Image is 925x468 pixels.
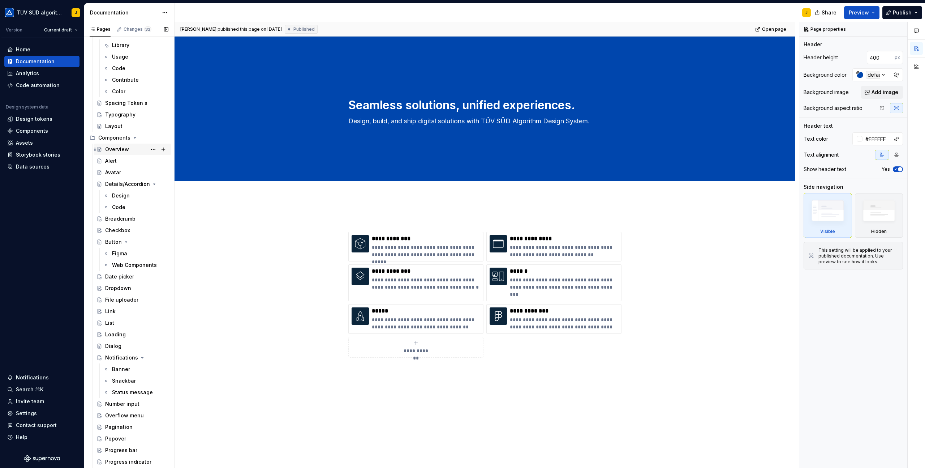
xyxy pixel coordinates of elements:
[94,167,171,178] a: Avatar
[4,125,79,137] a: Components
[893,9,912,16] span: Publish
[105,412,144,419] div: Overflow menu
[100,363,171,375] a: Banner
[105,354,138,361] div: Notifications
[94,444,171,456] a: Progress bar
[804,183,843,191] div: Side navigation
[804,135,828,142] div: Text color
[347,115,620,127] textarea: Design, build, and ship digital solutions with TÜV SÜD Algorithm Design System.
[4,408,79,419] a: Settings
[866,71,886,79] div: default
[94,306,171,317] a: Link
[24,455,60,462] svg: Supernova Logo
[100,387,171,398] a: Status message
[105,447,137,454] div: Progress bar
[855,193,903,238] div: Hidden
[94,329,171,340] a: Loading
[112,88,125,95] div: Color
[112,250,127,257] div: Figma
[811,6,841,19] button: Share
[98,134,130,141] div: Components
[16,46,30,53] div: Home
[94,294,171,306] a: File uploader
[105,238,122,246] div: Button
[804,166,846,173] div: Show header text
[16,70,39,77] div: Analytics
[100,86,171,97] a: Color
[105,435,126,442] div: Popover
[100,74,171,86] a: Contribute
[124,26,151,32] div: Changes
[105,400,139,408] div: Number input
[4,113,79,125] a: Design tokens
[105,331,126,338] div: Loading
[872,89,898,96] span: Add image
[94,352,171,363] a: Notifications
[94,144,171,155] a: Overview
[804,41,822,48] div: Header
[804,71,847,78] div: Background color
[16,151,60,158] div: Storybook stories
[112,53,128,60] div: Usage
[105,227,130,234] div: Checkbox
[16,422,57,429] div: Contact support
[4,396,79,407] a: Invite team
[804,122,833,129] div: Header text
[94,271,171,282] a: Date picker
[94,398,171,410] a: Number input
[105,458,151,465] div: Progress indicator
[871,229,887,234] div: Hidden
[94,120,171,132] a: Layout
[16,115,52,123] div: Design tokens
[112,65,125,72] div: Code
[105,157,117,165] div: Alert
[112,261,157,269] div: Web Components
[347,97,620,114] textarea: Seamless solutions, unified experiences.
[94,178,171,190] a: Details/Accordion
[882,6,922,19] button: Publish
[94,433,171,444] a: Popover
[100,248,171,259] a: Figma
[4,137,79,149] a: Assets
[44,27,72,33] span: Current draft
[105,123,122,130] div: Layout
[4,431,79,443] button: Help
[804,151,839,158] div: Text alignment
[804,54,838,61] div: Header height
[112,389,153,396] div: Status message
[94,109,171,120] a: Typography
[753,24,790,34] a: Open page
[94,97,171,109] a: Spacing Token s
[90,26,111,32] div: Pages
[105,308,116,315] div: Link
[105,424,133,431] div: Pagination
[100,63,171,74] a: Code
[805,10,808,16] div: J
[100,259,171,271] a: Web Components
[5,8,14,17] img: b580ff83-5aa9-44e3-bf1e-f2d94e587a2d.png
[100,39,171,51] a: Library
[94,213,171,225] a: Breadcrumb
[105,215,135,222] div: Breadcrumb
[16,58,55,65] div: Documentation
[144,26,151,32] span: 33
[4,80,79,91] a: Code automation
[94,282,171,294] a: Dropdown
[16,386,43,393] div: Search ⌘K
[105,285,131,292] div: Dropdown
[4,420,79,431] button: Contact support
[820,229,835,234] div: Visible
[882,166,890,172] label: Yes
[94,155,171,167] a: Alert
[105,319,114,327] div: List
[861,86,903,99] button: Add image
[762,26,786,32] span: Open page
[4,149,79,161] a: Storybook stories
[112,204,125,211] div: Code
[4,384,79,395] button: Search ⌘K
[822,9,836,16] span: Share
[105,273,134,280] div: Date picker
[844,6,879,19] button: Preview
[112,76,139,84] div: Contribute
[112,42,129,49] div: Library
